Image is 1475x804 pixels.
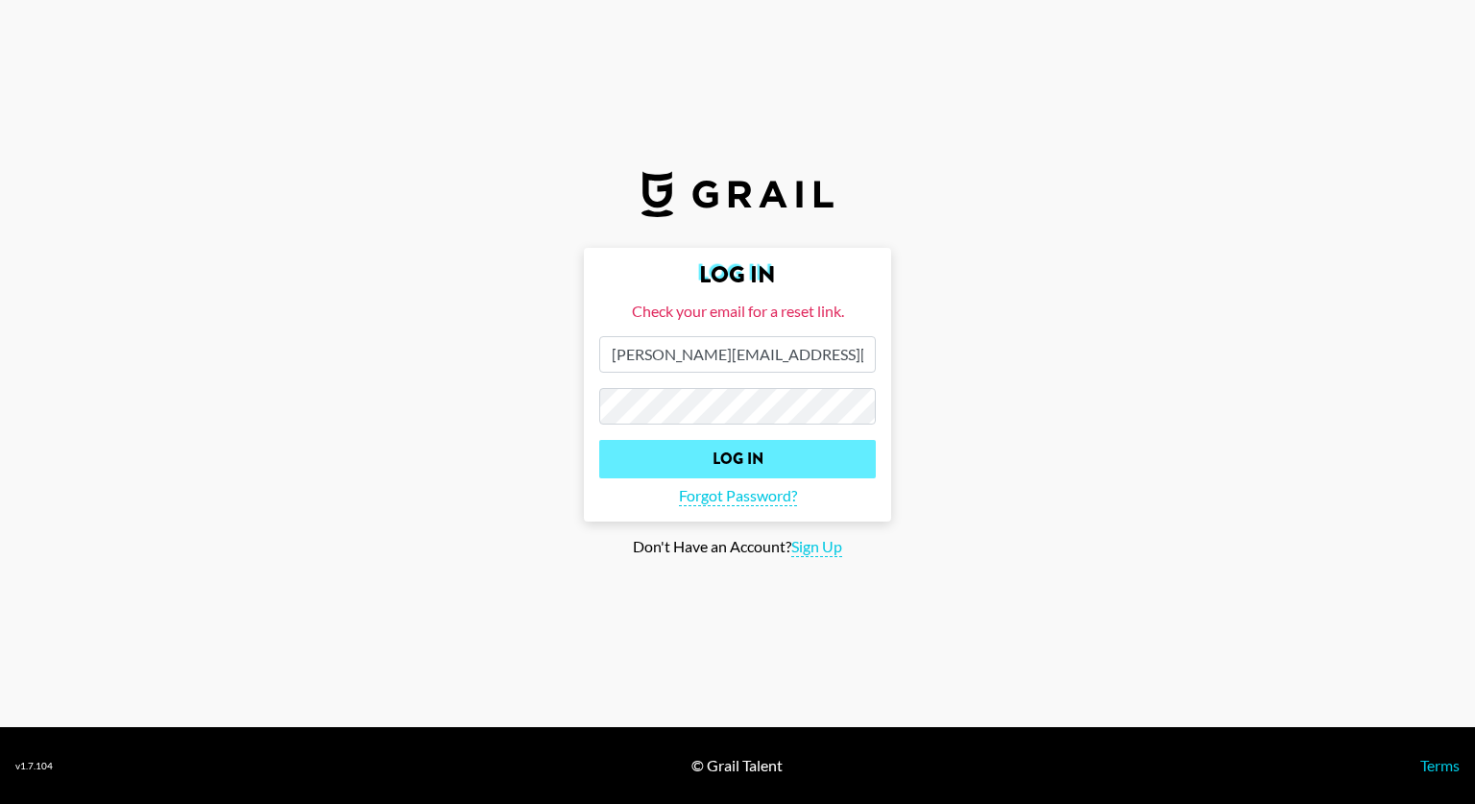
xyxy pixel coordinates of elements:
div: v 1.7.104 [15,760,53,772]
a: Terms [1420,756,1460,774]
div: Check your email for a reset link. [599,302,876,321]
img: Grail Talent Logo [641,171,834,217]
span: Forgot Password? [679,486,797,506]
h2: Log In [599,263,876,286]
span: Sign Up [791,537,842,557]
input: Email [599,336,876,373]
div: © Grail Talent [691,756,783,775]
input: Log In [599,440,876,478]
div: Don't Have an Account? [15,537,1460,557]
